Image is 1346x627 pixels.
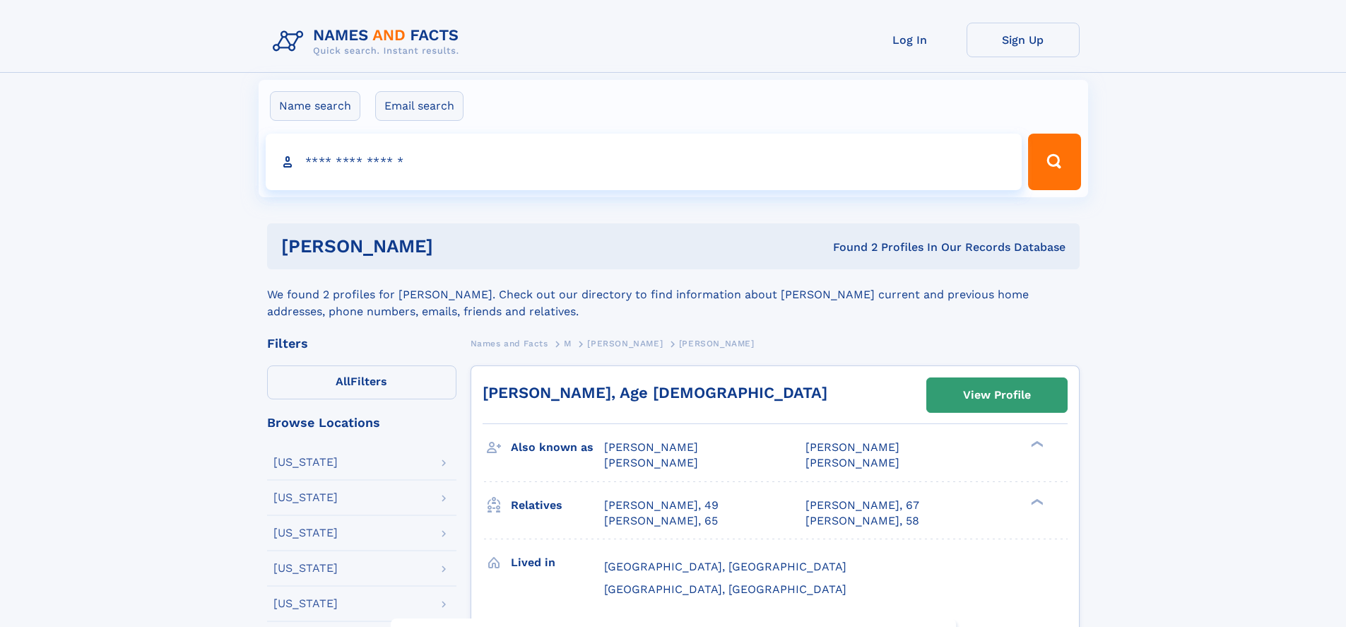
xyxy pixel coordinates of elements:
[511,493,604,517] h3: Relatives
[604,513,718,529] a: [PERSON_NAME], 65
[471,334,548,352] a: Names and Facts
[805,498,919,513] a: [PERSON_NAME], 67
[273,492,338,503] div: [US_STATE]
[1027,497,1044,506] div: ❯
[604,582,846,596] span: [GEOGRAPHIC_DATA], [GEOGRAPHIC_DATA]
[587,339,663,348] span: [PERSON_NAME]
[633,240,1065,255] div: Found 2 Profiles In Our Records Database
[1028,134,1080,190] button: Search Button
[511,435,604,459] h3: Also known as
[267,337,456,350] div: Filters
[1027,440,1044,449] div: ❯
[267,416,456,429] div: Browse Locations
[511,551,604,575] h3: Lived in
[604,456,698,469] span: [PERSON_NAME]
[604,560,846,573] span: [GEOGRAPHIC_DATA], [GEOGRAPHIC_DATA]
[679,339,755,348] span: [PERSON_NAME]
[963,379,1031,411] div: View Profile
[927,378,1067,412] a: View Profile
[267,23,471,61] img: Logo Names and Facts
[336,375,350,388] span: All
[273,457,338,468] div: [US_STATE]
[604,498,719,513] a: [PERSON_NAME], 49
[267,365,456,399] label: Filters
[604,440,698,454] span: [PERSON_NAME]
[273,563,338,574] div: [US_STATE]
[564,334,572,352] a: M
[266,134,1022,190] input: search input
[375,91,464,121] label: Email search
[587,334,663,352] a: [PERSON_NAME]
[483,384,827,402] a: [PERSON_NAME], Age [DEMOGRAPHIC_DATA]
[805,440,899,454] span: [PERSON_NAME]
[273,598,338,609] div: [US_STATE]
[270,91,360,121] label: Name search
[854,23,967,57] a: Log In
[967,23,1080,57] a: Sign Up
[564,339,572,348] span: M
[273,527,338,539] div: [US_STATE]
[281,238,633,255] h1: [PERSON_NAME]
[267,269,1080,320] div: We found 2 profiles for [PERSON_NAME]. Check out our directory to find information about [PERSON_...
[805,513,919,529] a: [PERSON_NAME], 58
[805,456,899,469] span: [PERSON_NAME]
